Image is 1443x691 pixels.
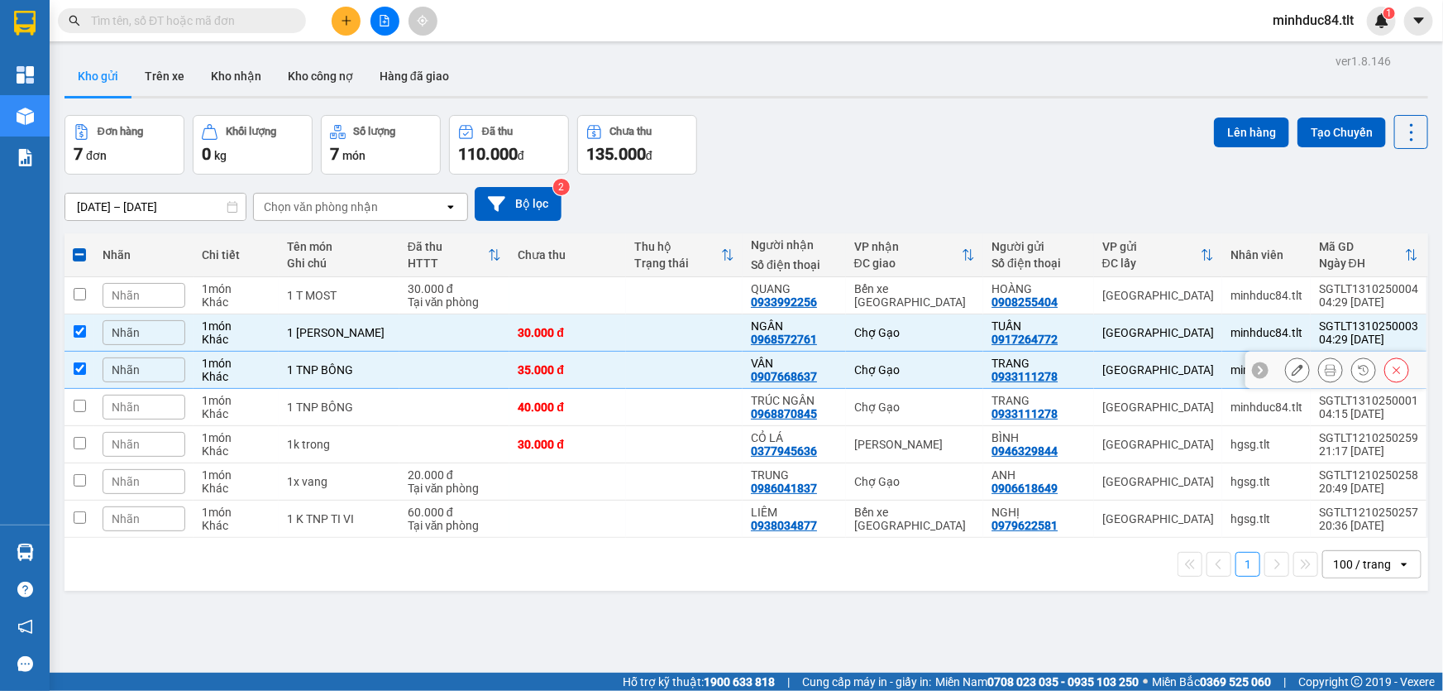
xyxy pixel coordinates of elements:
img: logo-vxr [14,11,36,36]
div: [GEOGRAPHIC_DATA] [1102,475,1214,488]
div: Số lượng [354,126,396,137]
div: Tại văn phòng [408,519,502,532]
button: Đơn hàng7đơn [65,115,184,175]
div: SGTLT1310250003 [1319,319,1418,333]
svg: open [444,200,457,214]
div: 0906618649 [991,482,1058,495]
span: | [787,673,790,691]
div: 0986041837 [751,482,817,495]
sup: 1 [1383,7,1395,19]
div: Khối lượng [226,126,276,137]
span: Nhãn [112,289,140,302]
th: Toggle SortBy [626,233,743,277]
div: LIÊM [751,506,838,519]
sup: 2 [553,179,570,195]
div: TRANG [991,357,1086,370]
div: Số điện thoại [991,257,1086,270]
div: minhduc84.tlt [1230,401,1302,414]
div: Khác [202,333,270,346]
strong: 0369 525 060 [1200,675,1271,689]
div: Sửa đơn hàng [1285,357,1310,382]
div: minhduc84.tlt [1230,289,1302,302]
div: [PERSON_NAME] [854,438,976,451]
div: 20.000 đ [408,468,502,482]
div: 0946329844 [991,444,1058,458]
span: search [69,15,80,26]
div: ver 1.8.146 [1335,52,1391,70]
div: [GEOGRAPHIC_DATA] [1102,289,1214,302]
div: Tại văn phòng [408,295,502,309]
svg: open [1398,558,1411,571]
span: Nhãn [112,363,140,377]
div: TRUNG [751,468,838,482]
span: question-circle [17,582,33,597]
button: Chưa thu135.000đ [577,115,697,175]
img: icon-new-feature [1374,13,1389,28]
div: Ghi chú [287,257,391,270]
div: TRANG [991,394,1086,407]
th: Toggle SortBy [1094,233,1222,277]
span: Hỗ trợ kỹ thuật: [623,673,775,691]
div: HOÀNG [991,282,1086,295]
div: HTTT [408,257,489,270]
div: Chi tiết [202,248,270,262]
span: món [342,149,366,162]
div: Đã thu [408,240,489,253]
div: 0968572761 [751,333,817,346]
div: Chợ Gạo [854,475,976,488]
div: 1 món [202,468,270,482]
div: BÌNH [991,431,1086,444]
div: 1 món [202,319,270,333]
div: Người gửi [991,240,1086,253]
div: Chợ Gạo [854,401,976,414]
div: 100 / trang [1333,556,1391,573]
div: Khác [202,295,270,309]
span: caret-down [1412,13,1426,28]
span: copyright [1351,676,1363,688]
span: ⚪️ [1143,679,1148,685]
span: Nhãn [112,438,140,451]
span: notification [17,619,33,635]
div: 04:29 [DATE] [1319,333,1418,346]
div: 60.000 đ [408,506,502,519]
span: minhduc84.tlt [1259,10,1367,31]
span: Nhãn [112,512,140,525]
img: warehouse-icon [17,544,34,561]
div: Tên món [287,240,391,253]
div: Trạng thái [634,257,721,270]
div: 1 BAO VÀNG [287,326,391,339]
span: file-add [379,15,390,26]
img: solution-icon [17,149,34,166]
button: 1 [1235,552,1260,577]
button: Bộ lọc [475,187,561,221]
button: Kho gửi [65,56,131,96]
span: Nhãn [112,401,140,414]
div: TRÚC NGÂN [751,394,838,407]
div: Chưa thu [610,126,652,137]
div: Khác [202,407,270,420]
div: Bến xe [GEOGRAPHIC_DATA] [854,282,976,309]
button: file-add [370,7,399,36]
div: 0933111278 [991,370,1058,383]
span: đ [518,149,524,162]
div: 40.000 đ [518,401,618,414]
button: Tạo Chuyến [1297,118,1386,147]
div: Số điện thoại [751,258,838,271]
div: 21:17 [DATE] [1319,444,1418,458]
div: [GEOGRAPHIC_DATA] [1102,326,1214,339]
button: caret-down [1404,7,1433,36]
input: Select a date range. [65,194,246,220]
div: minhduc84.tlt [1230,363,1302,377]
div: Chợ Gạo [854,363,976,377]
div: 1 T MOST [287,289,391,302]
div: Đã thu [482,126,513,137]
strong: 1900 633 818 [704,675,775,689]
div: 1x vang [287,475,391,488]
img: warehouse-icon [17,108,34,125]
input: Tìm tên, số ĐT hoặc mã đơn [91,12,286,30]
button: Số lượng7món [321,115,441,175]
div: ĐC giao [854,257,963,270]
div: 20:36 [DATE] [1319,519,1418,532]
span: 135.000 [586,144,646,164]
div: Chợ Gạo [854,326,976,339]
